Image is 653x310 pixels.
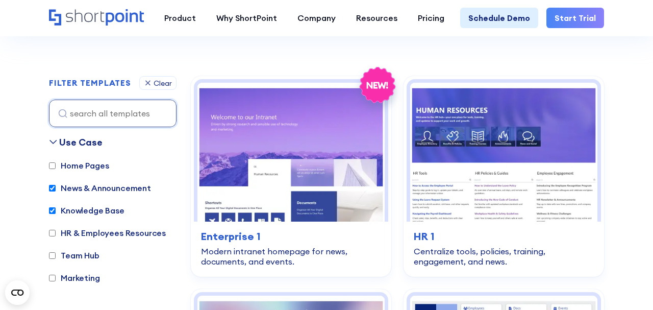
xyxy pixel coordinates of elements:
[201,246,381,267] div: Modern intranet homepage for news, documents, and events.
[460,8,538,28] a: Schedule Demo
[49,159,109,172] label: Home Pages
[546,8,604,28] a: Start Trial
[346,8,408,28] a: Resources
[49,275,56,281] input: Marketing
[49,207,56,214] input: Knowledge Base
[49,204,124,217] label: Knowledge Base
[356,12,397,24] div: Resources
[59,135,103,149] div: Use Case
[216,12,277,24] div: Why ShortPoint
[410,83,597,222] img: HR 1 – Human Resources Template: Centralize tools, policies, training, engagement, and news.
[49,185,56,192] input: News & Announcement
[49,182,151,194] label: News & Announcement
[404,76,604,277] a: HR 1 – Human Resources Template: Centralize tools, policies, training, engagement, and news.HR 1C...
[49,79,131,88] h2: FILTER TEMPLATES
[201,229,381,244] h3: Enterprise 1
[49,272,100,284] label: Marketing
[408,8,455,28] a: Pricing
[49,9,144,27] a: Home
[191,76,391,277] a: Enterprise 1 – SharePoint Homepage Design: Modern intranet homepage for news, documents, and even...
[418,12,444,24] div: Pricing
[206,8,287,28] a: Why ShortPoint
[49,227,166,239] label: HR & Employees Resources
[154,80,172,87] div: Clear
[414,246,594,267] div: Centralize tools, policies, training, engagement, and news.
[49,162,56,169] input: Home Pages
[49,252,56,259] input: Team Hub
[602,261,653,310] iframe: Chat Widget
[49,249,99,261] label: Team Hub
[49,230,56,236] input: HR & Employees Resources
[164,12,196,24] div: Product
[287,8,346,28] a: Company
[297,12,336,24] div: Company
[154,8,206,28] a: Product
[49,100,177,127] input: search all templates
[414,229,594,244] h3: HR 1
[5,280,30,305] button: Open CMP widget
[197,83,385,222] img: Enterprise 1 – SharePoint Homepage Design: Modern intranet homepage for news, documents, and events.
